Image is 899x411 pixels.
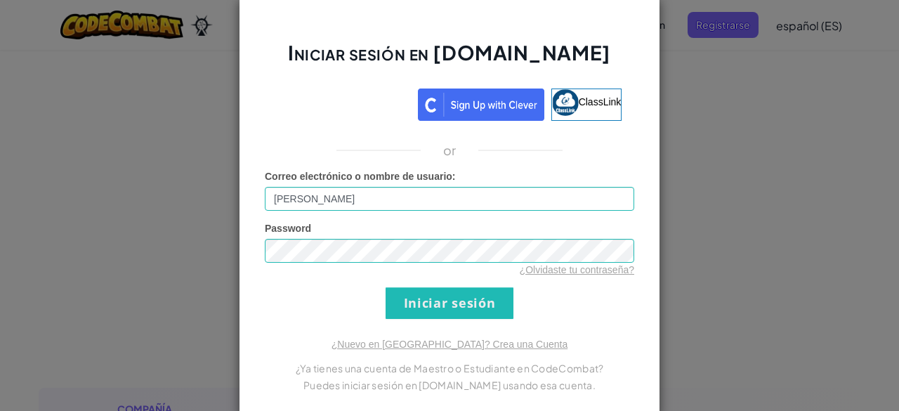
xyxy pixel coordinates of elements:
iframe: Botón de Acceder con Google [270,87,418,118]
a: ¿Nuevo en [GEOGRAPHIC_DATA]? Crea una Cuenta [332,339,567,350]
p: ¿Ya tienes una cuenta de Maestro o Estudiante en CodeCombat? [265,360,634,377]
img: classlink-logo-small.png [552,89,579,116]
span: Correo electrónico o nombre de usuario [265,171,452,182]
label: : [265,169,456,183]
p: Puedes iniciar sesión en [DOMAIN_NAME] usando esa cuenta. [265,377,634,393]
a: ¿Olvidaste tu contraseña? [520,264,634,275]
span: ClassLink [579,96,622,107]
span: Password [265,223,311,234]
h2: Iniciar sesión en [DOMAIN_NAME] [265,39,634,80]
p: or [443,142,457,159]
input: Iniciar sesión [386,287,513,319]
img: clever_sso_button@2x.png [418,89,544,121]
